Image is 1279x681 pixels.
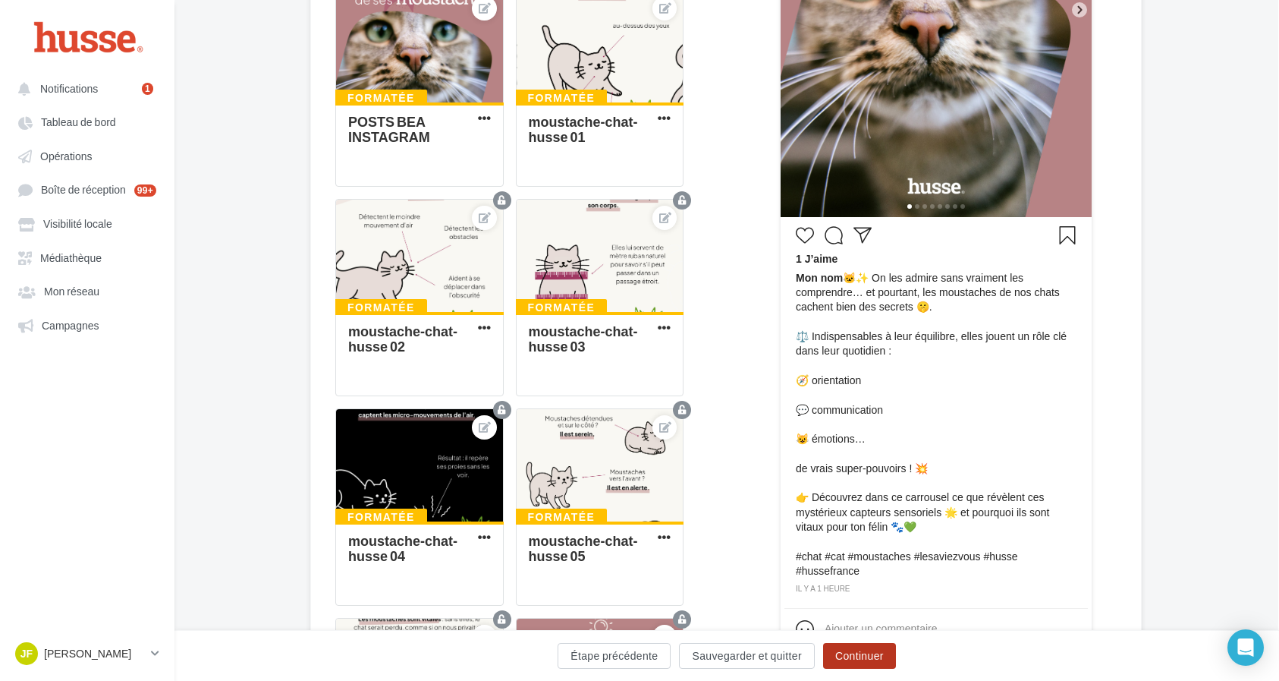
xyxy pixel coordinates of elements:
div: moustache-chat-husse 03 [529,323,638,355]
div: moustache-chat-husse 04 [348,532,457,564]
div: Formatée [335,299,427,316]
button: Continuer [823,643,896,669]
svg: Emoji [796,620,814,638]
div: Formatée [335,90,427,106]
div: 1 J’aime [796,252,1076,270]
span: Notifications [40,82,98,95]
div: moustache-chat-husse 02 [348,323,457,355]
div: 99+ [134,184,156,197]
span: JF [20,646,33,661]
div: Formatée [516,299,608,316]
span: Mon réseau [44,285,99,298]
div: Ajouter un commentaire... [825,622,946,636]
a: JF [PERSON_NAME] [12,639,162,668]
span: Médiathèque [40,251,102,264]
div: Formatée [516,509,608,525]
button: Étape précédente [558,643,671,669]
span: 🐱✨ On les admire sans vraiment les comprendre… et pourtant, les moustaches de nos chats cachent b... [796,271,1076,579]
span: Opérations [40,150,92,162]
div: moustache-chat-husse 05 [529,532,638,564]
svg: Partager la publication [853,226,872,244]
div: 1 [142,83,153,95]
button: Sauvegarder et quitter [679,643,814,669]
span: Campagnes [42,319,99,332]
svg: J’aime [796,226,814,244]
div: POSTS BEA INSTAGRAM [348,113,430,145]
div: il y a 1 heure [796,582,1076,596]
a: Médiathèque [9,244,165,271]
div: moustache-chat-husse 01 [529,113,638,145]
span: Mon nom [796,272,843,284]
svg: Commenter [825,226,843,244]
a: Tableau de bord [9,108,165,135]
a: Mon réseau [9,277,165,304]
a: Visibilité locale [9,210,165,237]
span: Tableau de bord [41,116,116,129]
div: Formatée [516,90,608,106]
a: Opérations [9,142,165,169]
p: [PERSON_NAME] [44,646,145,661]
span: Visibilité locale [43,218,112,231]
div: Open Intercom Messenger [1227,629,1264,666]
span: Boîte de réception [41,184,126,197]
button: Notifications 1 [9,74,159,102]
svg: Enregistrer [1058,226,1076,244]
a: Campagnes [9,311,165,339]
a: Boîte de réception 99+ [9,175,165,203]
div: Formatée [335,509,427,525]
